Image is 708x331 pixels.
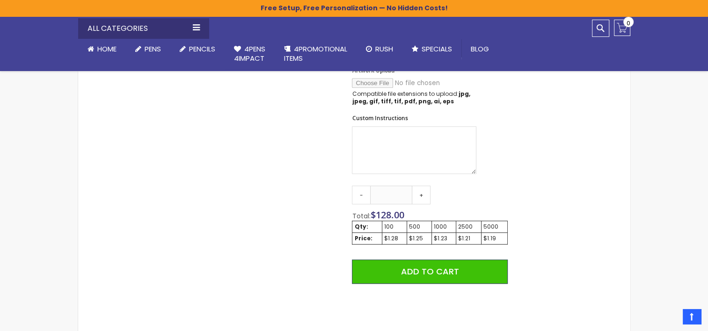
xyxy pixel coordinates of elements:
span: 4PROMOTIONAL ITEMS [284,44,347,63]
a: - [352,186,371,204]
div: 100 [384,223,405,230]
span: 128.00 [375,209,404,221]
a: Home [78,39,126,59]
div: 1000 [434,223,454,230]
div: $1.21 [458,235,479,242]
a: 0 [614,20,630,36]
div: $1.28 [384,235,405,242]
span: Total: [352,211,370,221]
a: 4Pens4impact [225,39,275,69]
a: Blog [461,39,498,59]
span: Pencils [189,44,215,54]
iframe: Google Customer Reviews [631,306,708,331]
button: Add to Cart [352,259,507,284]
a: Pens [126,39,170,59]
span: Specials [422,44,452,54]
strong: Qty: [354,223,368,230]
a: Rush [357,39,402,59]
span: Home [97,44,117,54]
div: $1.25 [409,235,430,242]
span: $ [370,209,404,221]
span: Add to Cart [401,266,459,277]
span: Pens [145,44,161,54]
div: 5000 [483,223,505,230]
span: Blog [471,44,489,54]
strong: jpg, jpeg, gif, tiff, tif, pdf, png, ai, eps [352,90,470,105]
a: + [412,186,431,204]
div: 500 [409,223,430,230]
span: 4Pens 4impact [234,44,265,63]
span: Artwork Upload [352,66,394,74]
span: Rush [375,44,393,54]
span: 0 [627,19,630,28]
a: Specials [402,39,461,59]
a: 4PROMOTIONALITEMS [275,39,357,69]
strong: Price: [354,234,372,242]
span: Custom Instructions [352,114,408,122]
a: Pencils [170,39,225,59]
p: Compatible file extensions to upload: [352,90,476,105]
div: 2500 [458,223,479,230]
div: $1.23 [434,235,454,242]
div: All Categories [78,18,209,39]
div: $1.19 [483,235,505,242]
